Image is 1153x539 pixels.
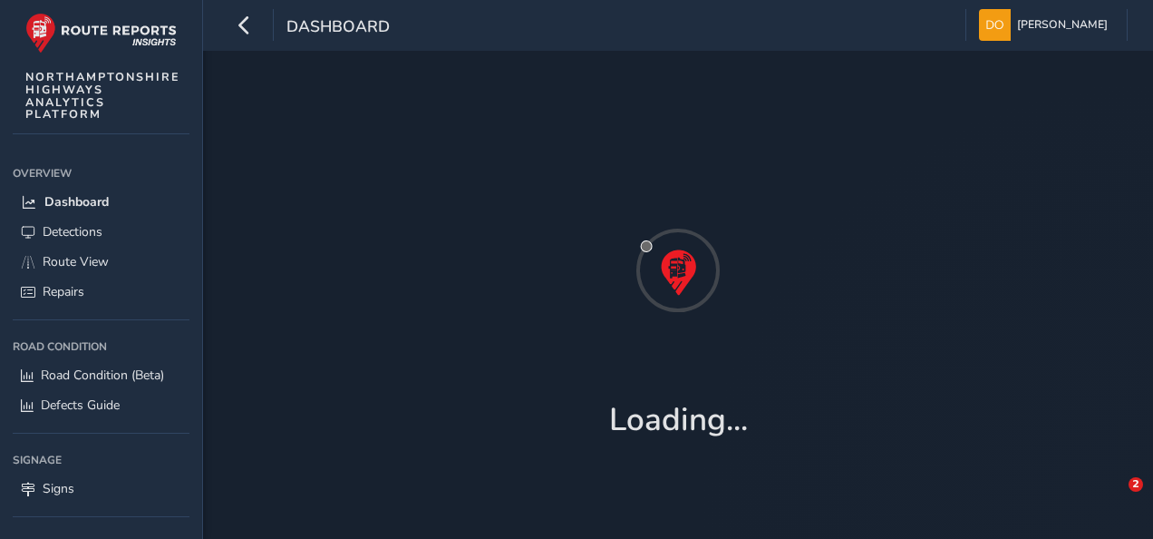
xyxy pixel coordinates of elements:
[43,253,109,270] span: Route View
[25,71,180,121] span: NORTHAMPTONSHIRE HIGHWAYS ANALYTICS PLATFORM
[979,9,1011,41] img: diamond-layout
[13,217,189,247] a: Detections
[13,446,189,474] div: Signage
[13,474,189,504] a: Signs
[25,13,177,54] img: rr logo
[979,9,1114,41] button: [PERSON_NAME]
[1091,477,1135,521] iframe: Intercom live chat
[43,480,74,497] span: Signs
[13,247,189,277] a: Route View
[43,283,84,300] span: Repairs
[43,223,102,240] span: Detections
[44,193,109,211] span: Dashboard
[13,277,189,307] a: Repairs
[13,360,189,390] a: Road Condition (Beta)
[1129,477,1143,492] span: 2
[1017,9,1108,41] span: [PERSON_NAME]
[286,15,390,41] span: Dashboard
[13,160,189,187] div: Overview
[13,333,189,360] div: Road Condition
[609,401,748,439] h1: Loading...
[41,367,164,384] span: Road Condition (Beta)
[13,187,189,217] a: Dashboard
[13,390,189,420] a: Defects Guide
[41,397,120,414] span: Defects Guide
